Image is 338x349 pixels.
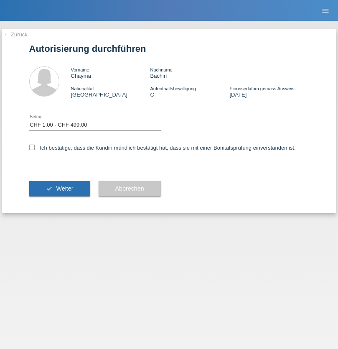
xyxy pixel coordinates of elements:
[46,185,53,192] i: check
[317,8,334,13] a: menu
[71,67,89,72] span: Vorname
[115,185,144,192] span: Abbrechen
[4,31,28,38] a: ← Zurück
[71,85,150,98] div: [GEOGRAPHIC_DATA]
[71,66,150,79] div: Chayma
[29,43,309,54] h1: Autorisierung durchführen
[150,86,196,91] span: Aufenthaltsbewilligung
[29,145,296,151] label: Ich bestätige, dass die Kundin mündlich bestätigt hat, dass sie mit einer Bonitätsprüfung einvers...
[321,7,330,15] i: menu
[229,86,294,91] span: Einreisedatum gemäss Ausweis
[99,181,161,197] button: Abbrechen
[150,66,229,79] div: Bachiri
[71,86,94,91] span: Nationalität
[56,185,73,192] span: Weiter
[150,67,172,72] span: Nachname
[29,181,90,197] button: check Weiter
[150,85,229,98] div: C
[229,85,309,98] div: [DATE]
